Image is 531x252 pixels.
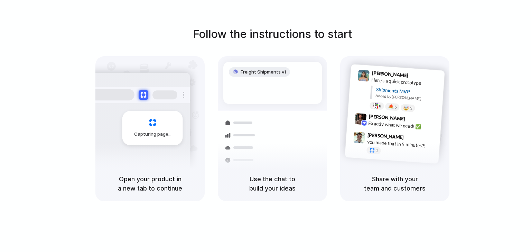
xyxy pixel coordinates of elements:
span: 1 [376,148,378,152]
h1: Follow the instructions to start [193,26,352,42]
h5: Share with your team and customers [348,174,441,193]
div: Shipments MVP [376,86,440,97]
div: Exactly what we need! ✅ [368,119,437,131]
span: [PERSON_NAME] [367,131,404,141]
h5: Open your product in a new tab to continue [104,174,196,193]
span: 9:41 AM [410,72,425,80]
span: 5 [394,105,397,109]
h5: Use the chat to build your ideas [226,174,319,193]
span: 9:47 AM [406,134,420,143]
span: Freight Shipments v1 [241,69,286,76]
span: 9:42 AM [407,116,421,124]
span: 8 [379,104,381,108]
div: Added by [PERSON_NAME] [375,93,439,103]
span: [PERSON_NAME] [369,112,405,122]
span: 3 [410,106,412,110]
div: 🤯 [403,105,409,110]
span: Capturing page [134,131,173,138]
span: [PERSON_NAME] [372,69,408,79]
div: you made that in 5 minutes?! [367,138,436,150]
div: Here's a quick prototype [371,76,440,88]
